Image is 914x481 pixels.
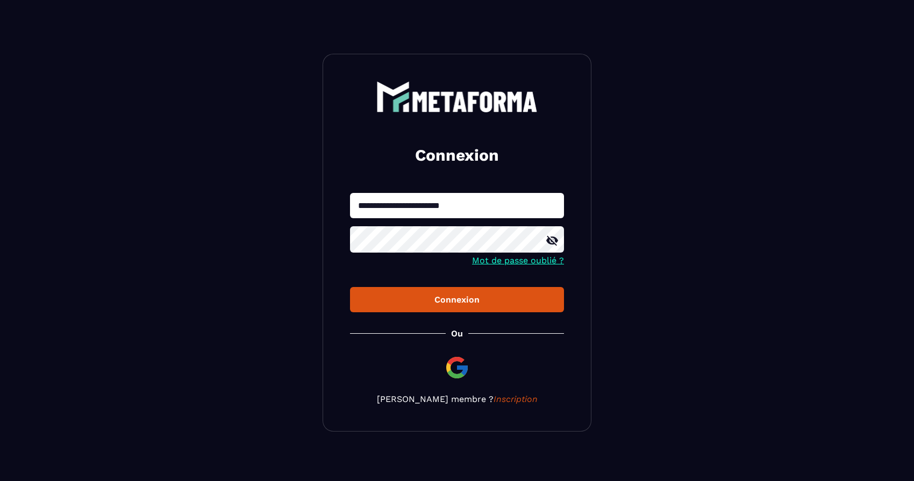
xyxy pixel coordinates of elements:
[350,287,564,312] button: Connexion
[376,81,538,112] img: logo
[350,394,564,404] p: [PERSON_NAME] membre ?
[350,81,564,112] a: logo
[494,394,538,404] a: Inscription
[472,255,564,265] a: Mot de passe oublié ?
[444,355,470,381] img: google
[359,295,555,305] div: Connexion
[451,328,463,339] p: Ou
[363,145,551,166] h2: Connexion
